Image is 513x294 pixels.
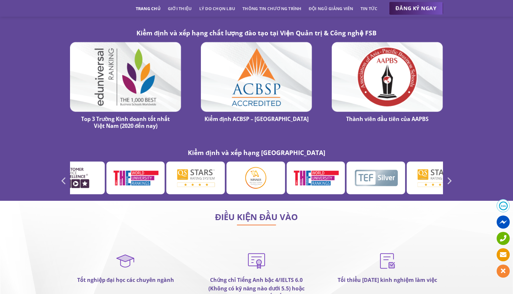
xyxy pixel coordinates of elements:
a: Giới thiệu [168,3,192,14]
a: Đội ngũ giảng viên [309,3,353,14]
h4: Thành viên đầu tiên của AAPBS [335,116,440,123]
button: Next [443,175,455,187]
h4: Top 3 Trường Kinh doanh tốt nhất Việt Nam (2020 đến nay) [73,116,178,130]
strong: Tốt nghiệp đại học các chuyên ngành [77,276,174,284]
strong: Tối thiểu [DATE] kinh nghiệm làm việc [338,276,437,284]
button: Previous [58,175,70,187]
h2: ĐIỀU KIỆN ĐẦU VÀO [70,214,443,220]
a: Thông tin chương trình [242,3,302,14]
a: ĐĂNG KÝ NGAY [389,2,443,15]
span: ĐĂNG KÝ NGAY [396,4,436,12]
a: Lý do chọn LBU [199,3,236,14]
strong: Kiểm định và xếp hạng [GEOGRAPHIC_DATA] [188,148,325,157]
a: Trang chủ [136,3,161,14]
strong: Kiểm định và xếp hạng chất lượng đào tạo tại Viện Quản trị & Công nghệ FSB [136,28,377,37]
a: Tin tức [361,3,378,14]
h4: Kiểm định ACBSP – [GEOGRAPHIC_DATA] [204,116,309,123]
img: line-lbu.jpg [237,225,276,225]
